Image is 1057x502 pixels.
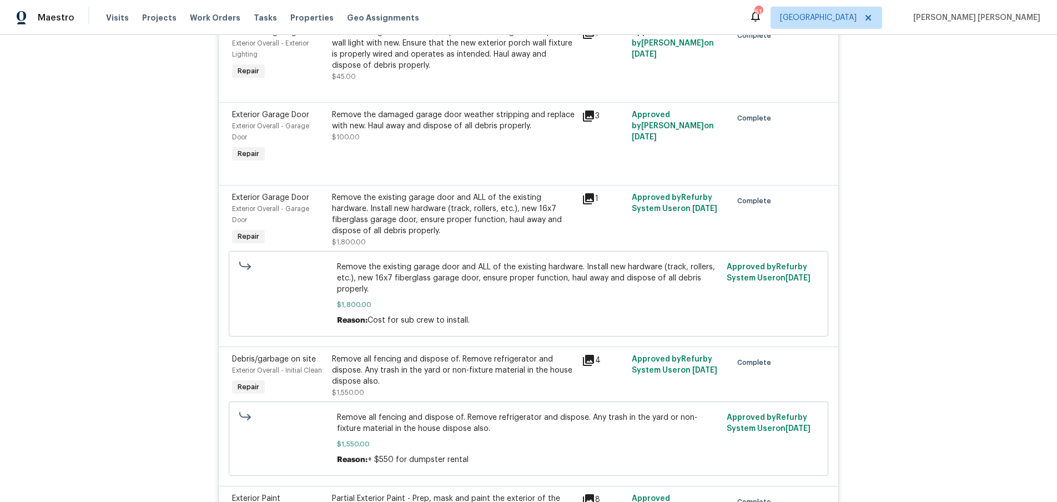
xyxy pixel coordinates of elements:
span: Exterior Garage Door [232,111,309,119]
span: Complete [737,357,776,368]
span: Complete [737,195,776,207]
span: Exterior Overall - Initial Clean [232,367,322,374]
span: Tasks [254,14,277,22]
span: $1,800.00 [332,239,366,245]
span: Visits [106,12,129,23]
span: Debris/garbage on site [232,355,316,363]
span: Repair [233,231,264,242]
span: Cost for sub crew to install. [368,317,470,324]
span: Maestro [38,12,74,23]
div: Remove the damaged garage door weather stripping and replace with new. Haul away and dispose of a... [332,109,575,132]
span: Reason: [337,317,368,324]
span: Approved by Refurby System User on [727,414,811,433]
span: Repair [233,148,264,159]
span: $1,550.00 [337,439,721,450]
div: Back Door Light: Remove and replace the existing exterior porch wall light with new. Ensure that ... [332,27,575,71]
span: Approved by [PERSON_NAME] on [632,28,714,58]
span: Repair [233,381,264,393]
span: Remove all fencing and dispose of. Remove refrigerator and dispose. Any trash in the yard or non-... [337,412,721,434]
span: $100.00 [332,134,360,140]
span: Work Orders [190,12,240,23]
span: Repair [233,66,264,77]
span: [GEOGRAPHIC_DATA] [780,12,857,23]
div: Remove the existing garage door and ALL of the existing hardware. Install new hardware (track, ro... [332,192,575,237]
span: Approved by Refurby System User on [727,263,811,282]
span: [PERSON_NAME] [PERSON_NAME] [909,12,1040,23]
span: $45.00 [332,73,356,80]
span: [DATE] [632,133,657,141]
span: $1,550.00 [332,389,364,396]
span: Exterior Overall - Garage Door [232,123,309,140]
span: [DATE] [786,425,811,433]
span: Properties [290,12,334,23]
span: Complete [737,30,776,41]
span: $1,800.00 [337,299,721,310]
span: Reason: [337,456,368,464]
div: 51 [754,7,762,18]
span: Exterior Overall - Exterior Lighting [232,40,309,58]
span: Approved by Refurby System User on [632,194,717,213]
div: 1 [582,192,625,205]
span: [DATE] [692,367,717,374]
span: [DATE] [692,205,717,213]
span: Complete [737,113,776,124]
div: 4 [582,354,625,367]
span: [DATE] [786,274,811,282]
div: 3 [582,109,625,123]
span: Remove the existing garage door and ALL of the existing hardware. Install new hardware (track, ro... [337,262,721,295]
span: Approved by Refurby System User on [632,355,717,374]
span: [DATE] [632,51,657,58]
span: Exterior Overall - Garage Door [232,205,309,223]
span: Geo Assignments [347,12,419,23]
span: Projects [142,12,177,23]
span: Exterior Garage Door [232,194,309,202]
span: Approved by [PERSON_NAME] on [632,111,714,141]
div: Remove all fencing and dispose of. Remove refrigerator and dispose. Any trash in the yard or non-... [332,354,575,387]
span: + $550 for dumpster rental [368,456,469,464]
